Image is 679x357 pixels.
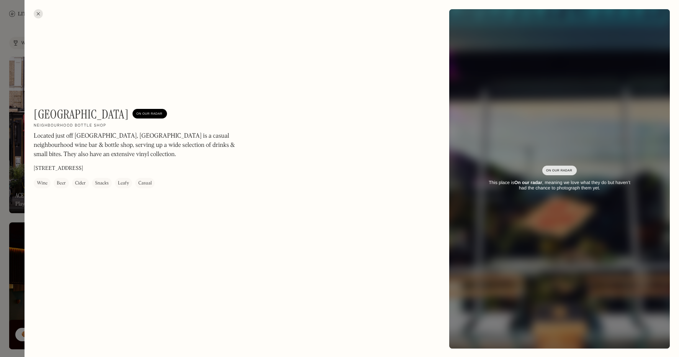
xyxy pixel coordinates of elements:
div: Casual [138,180,152,188]
div: Snacks [95,180,109,188]
div: Wine [37,180,47,188]
strong: On our radar [514,180,542,185]
h2: Neighbourhood bottle shop [34,123,106,129]
div: On Our Radar [546,167,573,174]
p: [STREET_ADDRESS] [34,165,83,173]
p: Located just off [GEOGRAPHIC_DATA], [GEOGRAPHIC_DATA] is a casual neighbourhood wine bar & bottle... [34,132,241,160]
h1: [GEOGRAPHIC_DATA] [34,107,129,122]
div: Beer [57,180,66,188]
div: This place is , meaning we love what they do but haven’t had the chance to photograph them yet. [484,180,635,191]
div: Cider [75,180,86,188]
div: Leafy [118,180,129,188]
div: On Our Radar [136,110,163,118]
